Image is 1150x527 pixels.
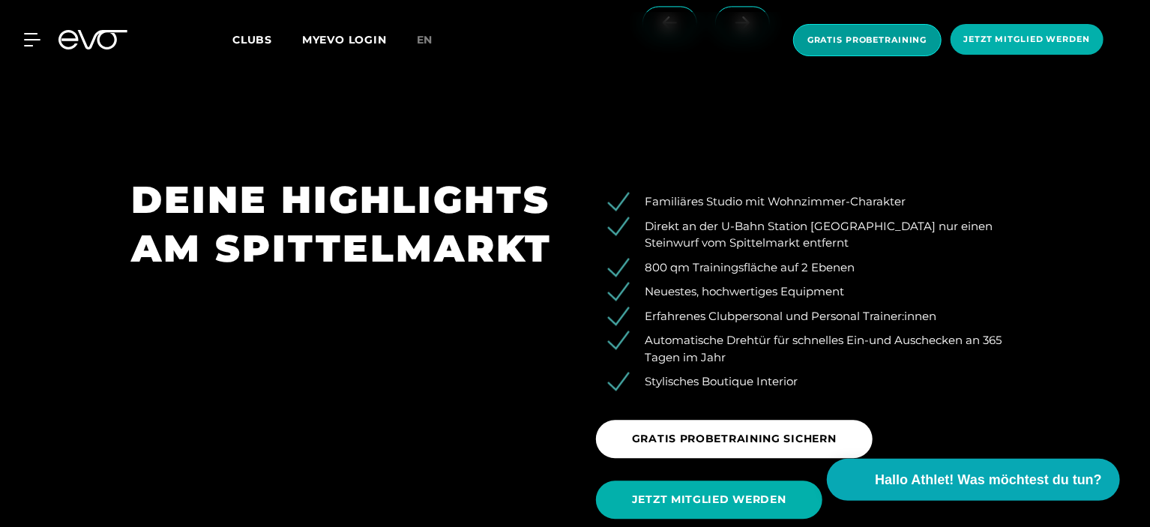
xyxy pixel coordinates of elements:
[131,175,554,273] h1: DEINE HIGHLIGHTS AM SPITTELMARKT
[946,24,1108,56] a: Jetzt Mitglied werden
[632,431,837,447] span: GRATIS PROBETRAINING SICHERN
[417,33,433,46] span: en
[618,283,1019,301] li: Neuestes, hochwertiges Equipment
[302,33,387,46] a: MYEVO LOGIN
[618,193,1019,211] li: Familiäres Studio mit Wohnzimmer-Charakter
[964,33,1090,46] span: Jetzt Mitglied werden
[827,459,1120,501] button: Hallo Athlet! Was möchtest du tun?
[618,332,1019,366] li: Automatische Drehtür für schnelles Ein-und Auschecken an 365 Tagen im Jahr
[632,492,786,508] span: JETZT MITGLIED WERDEN
[807,34,927,46] span: Gratis Probetraining
[232,32,302,46] a: Clubs
[618,308,1019,325] li: Erfahrenes Clubpersonal und Personal Trainer:innen
[596,409,879,469] a: GRATIS PROBETRAINING SICHERN
[417,31,451,49] a: en
[875,470,1102,490] span: Hallo Athlet! Was möchtest du tun?
[618,259,1019,277] li: 800 qm Trainingsfläche auf 2 Ebenen
[789,24,946,56] a: Gratis Probetraining
[232,33,272,46] span: Clubs
[618,218,1019,252] li: Direkt an der U-Bahn Station [GEOGRAPHIC_DATA] nur einen Steinwurf vom Spittelmarkt entfernt
[618,373,1019,391] li: Stylisches Boutique Interior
